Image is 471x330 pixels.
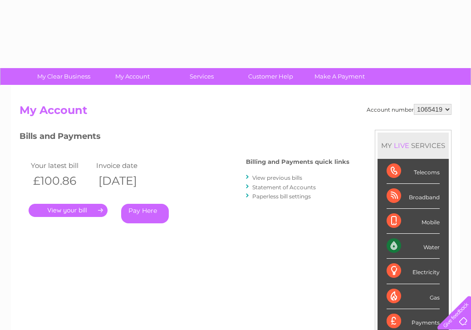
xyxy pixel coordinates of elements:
[252,184,316,191] a: Statement of Accounts
[302,68,377,85] a: Make A Payment
[367,104,451,115] div: Account number
[387,159,440,184] div: Telecoms
[164,68,239,85] a: Services
[26,68,101,85] a: My Clear Business
[387,209,440,234] div: Mobile
[29,204,108,217] a: .
[387,184,440,209] div: Broadband
[20,130,349,146] h3: Bills and Payments
[387,259,440,284] div: Electricity
[252,174,302,181] a: View previous bills
[378,133,449,158] div: MY SERVICES
[20,104,451,121] h2: My Account
[252,193,311,200] a: Paperless bill settings
[392,141,411,150] div: LIVE
[387,284,440,309] div: Gas
[95,68,170,85] a: My Account
[94,159,159,172] td: Invoice date
[29,172,94,190] th: £100.86
[121,204,169,223] a: Pay Here
[387,234,440,259] div: Water
[29,159,94,172] td: Your latest bill
[246,158,349,165] h4: Billing and Payments quick links
[94,172,159,190] th: [DATE]
[233,68,308,85] a: Customer Help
